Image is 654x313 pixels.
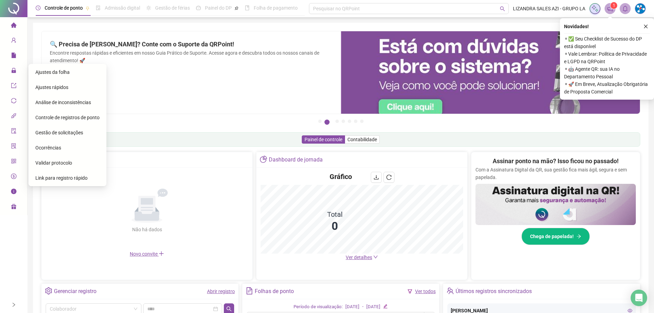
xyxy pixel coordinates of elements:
[35,115,100,120] span: Controle de registros de ponto
[345,303,359,311] div: [DATE]
[35,100,91,105] span: Análise de inconsistências
[330,172,352,181] h4: Gráfico
[50,49,333,64] p: Encontre respostas rápidas e eficientes em nosso Guia Prático de Suporte. Acesse agora e descubra...
[622,5,628,12] span: bell
[521,228,590,245] button: Chega de papelada!
[564,65,650,80] span: ⚬ 🤖 Agente QR: sua IA no Departamento Pessoal
[635,3,645,14] img: 51907
[305,137,342,142] span: Painel de controle
[155,5,190,11] span: Gestão de férias
[530,233,574,240] span: Chega de papelada!
[11,49,16,63] span: file
[35,175,88,181] span: Link para registro rápido
[11,302,16,307] span: right
[335,120,339,123] button: 3
[362,303,364,311] div: -
[493,156,619,166] h2: Assinar ponto na mão? Isso ficou no passado!
[374,175,379,180] span: download
[50,40,333,49] h2: 🔍 Precisa de [PERSON_NAME]? Conte com o Suporte da QRPoint!
[415,289,436,294] a: Ver todos
[324,120,330,125] button: 2
[318,120,322,123] button: 1
[146,5,151,10] span: sun
[36,5,41,10] span: clock-circle
[354,120,357,123] button: 6
[205,5,232,11] span: Painel do DP
[607,5,613,12] span: notification
[115,226,179,233] div: Não há dados
[564,23,589,30] span: Novidades !
[386,175,392,180] span: reload
[54,286,96,297] div: Gerenciar registro
[269,154,323,166] div: Dashboard de jornada
[159,251,164,256] span: plus
[11,170,16,184] span: dollar
[226,306,232,312] span: search
[342,120,345,123] button: 4
[254,5,298,11] span: Folha de pagamento
[475,166,636,181] p: Com a Assinatura Digital da QR, sua gestão fica mais ágil, segura e sem papelada.
[383,304,388,309] span: edit
[130,251,164,257] span: Novo convite
[11,125,16,139] span: audit
[643,24,648,29] span: close
[475,184,636,225] img: banner%2F02c71560-61a6-44d4-94b9-c8ab97240462.png
[35,160,72,166] span: Validar protocolo
[348,120,351,123] button: 5
[341,31,640,114] img: banner%2F0cf4e1f0-cb71-40ef-aa93-44bd3d4ee559.png
[408,289,412,294] span: filter
[11,140,16,154] span: solution
[45,5,83,11] span: Controle de ponto
[373,255,378,259] span: down
[564,35,650,50] span: ⚬ ✅ Seu Checklist de Sucesso do DP está disponível
[260,156,267,163] span: pie-chart
[35,130,83,135] span: Gestão de solicitações
[366,303,380,311] div: [DATE]
[456,286,532,297] div: Últimos registros sincronizados
[35,85,68,90] span: Ajustes rápidos
[347,137,377,142] span: Contabilidade
[631,290,647,306] div: Open Intercom Messenger
[11,19,16,33] span: home
[564,50,650,65] span: ⚬ Vale Lembrar: Política de Privacidade e LGPD na QRPoint
[35,69,70,75] span: Ajustes da folha
[45,287,52,294] span: setting
[85,6,90,10] span: pushpin
[196,5,201,10] span: dashboard
[11,34,16,48] span: user-add
[346,255,378,260] a: Ver detalhes down
[610,2,617,9] sup: 1
[11,155,16,169] span: qrcode
[628,308,632,313] span: eye
[11,80,16,93] span: export
[11,110,16,124] span: api
[591,5,599,12] img: sparkle-icon.fc2bf0ac1784a2077858766a79e2daf3.svg
[564,80,650,96] span: ⚬ 🚀 Em Breve, Atualização Obrigatória de Proposta Comercial
[576,234,581,239] span: arrow-right
[447,287,454,294] span: team
[346,255,372,260] span: Ver detalhes
[500,6,505,11] span: search
[360,120,364,123] button: 7
[11,186,16,199] span: info-circle
[11,95,16,109] span: sync
[294,303,343,311] div: Período de visualização:
[245,5,250,10] span: book
[246,287,253,294] span: file-text
[513,5,585,12] span: LIZANDRA SALES AZI - GRUPO LA
[613,3,615,8] span: 1
[105,5,140,11] span: Admissão digital
[11,65,16,78] span: lock
[234,6,239,10] span: pushpin
[11,201,16,214] span: gift
[96,5,101,10] span: file-done
[207,289,235,294] a: Abrir registro
[255,286,294,297] div: Folhas de ponto
[35,145,61,150] span: Ocorrências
